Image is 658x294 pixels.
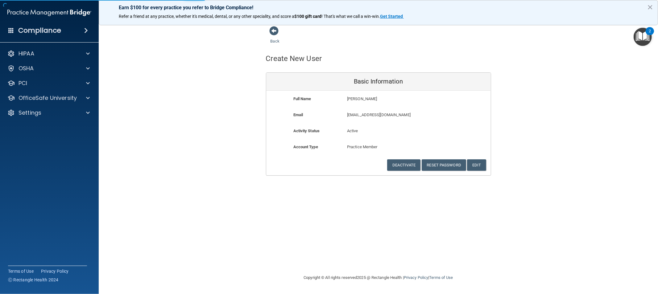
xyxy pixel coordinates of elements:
span: Ⓒ Rectangle Health 2024 [8,277,59,283]
strong: $100 gift card [294,14,321,19]
a: Privacy Policy [404,275,428,280]
b: Activity Status [293,129,320,133]
a: HIPAA [7,50,90,57]
p: [EMAIL_ADDRESS][DOMAIN_NAME] [347,111,445,119]
p: [PERSON_NAME] [347,95,445,103]
a: Terms of Use [8,268,34,274]
a: OfficeSafe University [7,94,90,102]
button: Deactivate [387,159,420,171]
p: OSHA [19,65,34,72]
h4: Create New User [266,55,322,63]
b: Email [293,112,303,117]
img: PMB logo [7,6,91,19]
button: Reset Password [422,159,466,171]
p: OfficeSafe University [19,94,77,102]
p: HIPAA [19,50,34,57]
a: Get Started [380,14,404,19]
strong: Get Started [380,14,403,19]
a: PCI [7,80,90,87]
a: Settings [7,109,90,116]
b: Full Name [293,96,311,101]
h4: Compliance [18,26,61,35]
a: Back [271,31,279,43]
div: 2 [649,31,651,39]
span: Refer a friend at any practice, whether it's medical, dental, or any other speciality, and score a [119,14,294,19]
p: Practice Member [347,143,410,151]
p: Active [347,127,410,135]
div: Copyright © All rights reserved 2025 @ Rectangle Health | | [266,268,491,288]
span: ! That's what we call a win-win. [321,14,380,19]
p: Earn $100 for every practice you refer to Bridge Compliance! [119,5,638,10]
p: PCI [19,80,27,87]
button: Open Resource Center, 2 new notifications [634,28,652,46]
button: Edit [467,159,486,171]
button: Close [647,2,653,12]
b: Account Type [293,145,318,149]
a: Terms of Use [429,275,453,280]
div: Basic Information [266,73,491,91]
p: Settings [19,109,41,116]
a: Privacy Policy [41,268,69,274]
a: OSHA [7,65,90,72]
